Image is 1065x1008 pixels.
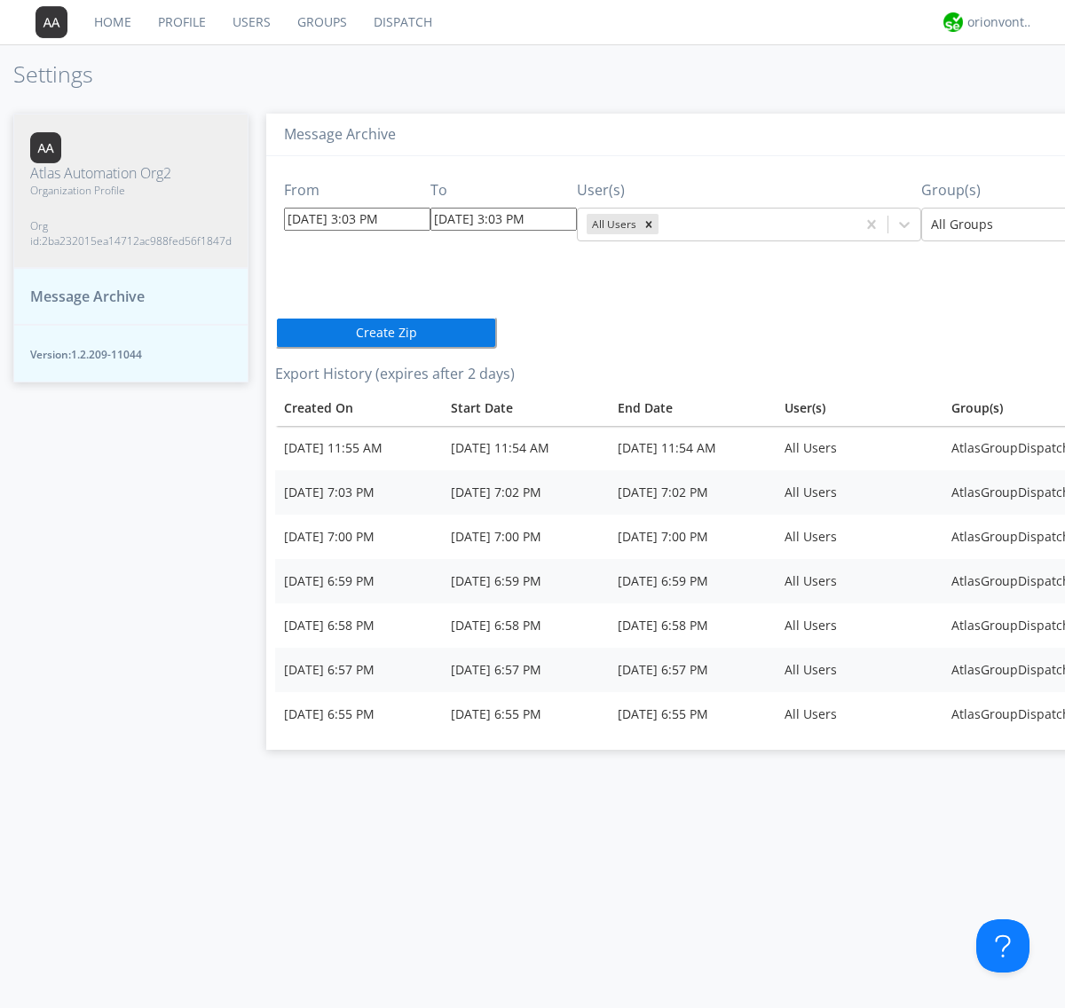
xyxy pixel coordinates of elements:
[30,347,232,362] span: Version: 1.2.209-11044
[967,13,1034,31] div: orionvontas+atlas+automation+org2
[618,661,767,679] div: [DATE] 6:57 PM
[30,183,232,198] span: Organization Profile
[618,617,767,634] div: [DATE] 6:58 PM
[284,528,433,546] div: [DATE] 7:00 PM
[451,661,600,679] div: [DATE] 6:57 PM
[785,484,934,501] div: All Users
[13,114,248,268] button: Atlas Automation Org2Organization ProfileOrg id:2ba232015ea14712ac988fed56f1847d
[451,439,600,457] div: [DATE] 11:54 AM
[13,268,248,326] button: Message Archive
[785,617,934,634] div: All Users
[284,439,433,457] div: [DATE] 11:55 AM
[618,705,767,723] div: [DATE] 6:55 PM
[275,317,497,349] button: Create Zip
[618,439,767,457] div: [DATE] 11:54 AM
[35,6,67,38] img: 373638.png
[13,325,248,382] button: Version:1.2.209-11044
[451,572,600,590] div: [DATE] 6:59 PM
[430,183,577,199] h3: To
[776,390,943,426] th: User(s)
[284,484,433,501] div: [DATE] 7:03 PM
[976,919,1029,973] iframe: Toggle Customer Support
[284,617,433,634] div: [DATE] 6:58 PM
[30,287,145,307] span: Message Archive
[30,218,232,248] span: Org id: 2ba232015ea14712ac988fed56f1847d
[30,132,61,163] img: 373638.png
[587,214,639,234] div: All Users
[442,390,609,426] th: Toggle SortBy
[451,528,600,546] div: [DATE] 7:00 PM
[785,528,934,546] div: All Users
[284,661,433,679] div: [DATE] 6:57 PM
[275,390,442,426] th: Toggle SortBy
[618,572,767,590] div: [DATE] 6:59 PM
[785,705,934,723] div: All Users
[577,183,921,199] h3: User(s)
[785,661,934,679] div: All Users
[451,484,600,501] div: [DATE] 7:02 PM
[785,572,934,590] div: All Users
[451,617,600,634] div: [DATE] 6:58 PM
[284,705,433,723] div: [DATE] 6:55 PM
[785,439,934,457] div: All Users
[609,390,776,426] th: Toggle SortBy
[618,528,767,546] div: [DATE] 7:00 PM
[943,12,963,32] img: 29d36aed6fa347d5a1537e7736e6aa13
[451,705,600,723] div: [DATE] 6:55 PM
[30,163,232,184] span: Atlas Automation Org2
[639,214,659,234] div: Remove All Users
[284,572,433,590] div: [DATE] 6:59 PM
[284,183,430,199] h3: From
[618,484,767,501] div: [DATE] 7:02 PM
